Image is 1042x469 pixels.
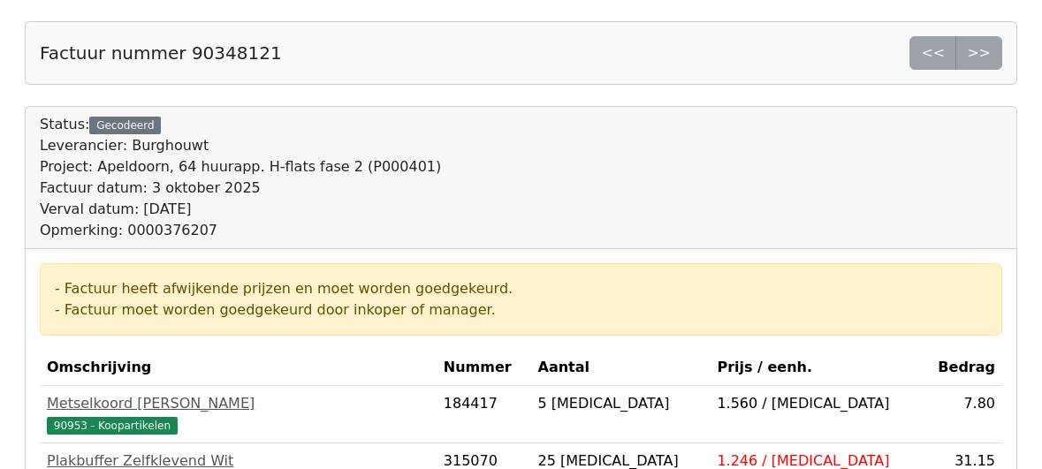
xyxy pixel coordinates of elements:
th: Omschrijving [40,350,437,386]
div: Status: [40,114,441,241]
td: 184417 [437,386,531,443]
div: 1.560 / [MEDICAL_DATA] [717,393,917,414]
div: Metselkoord [PERSON_NAME] [47,393,430,414]
div: Leverancier: Burghouwt [40,135,441,156]
span: 90953 - Koopartikelen [47,417,178,435]
h5: Factuur nummer 90348121 [40,42,282,64]
th: Aantal [531,350,711,386]
th: Bedrag [924,350,1002,386]
div: - Factuur moet worden goedgekeurd door inkoper of manager. [55,299,987,321]
th: Prijs / eenh. [710,350,924,386]
a: Metselkoord [PERSON_NAME]90953 - Koopartikelen [47,393,430,435]
div: - Factuur heeft afwijkende prijzen en moet worden goedgekeurd. [55,278,987,299]
div: Verval datum: [DATE] [40,199,441,220]
th: Nummer [437,350,531,386]
div: Project: Apeldoorn, 64 huurapp. H-flats fase 2 (P000401) [40,156,441,178]
div: 5 [MEDICAL_DATA] [538,393,704,414]
div: Gecodeerd [89,117,161,134]
div: Opmerking: 0000376207 [40,220,441,241]
div: Factuur datum: 3 oktober 2025 [40,178,441,199]
td: 7.80 [924,386,1002,443]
